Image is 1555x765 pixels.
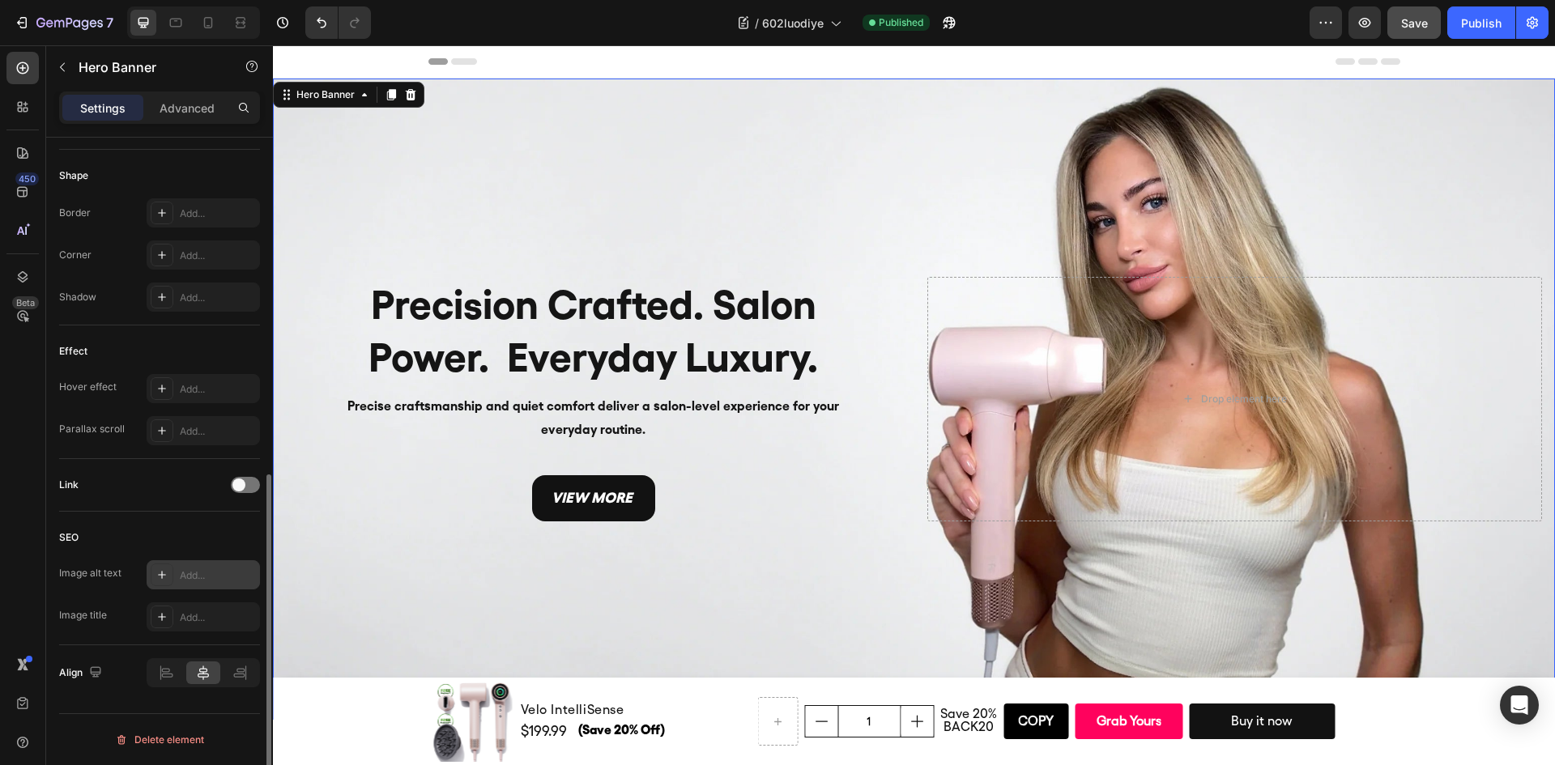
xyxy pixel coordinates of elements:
button: 7 [6,6,121,39]
div: Hero Banner [20,42,85,57]
div: Add... [180,568,256,583]
h1: Velo IntelliSense [246,653,479,676]
div: Image title [59,608,107,623]
div: Add... [180,291,256,305]
div: $199.99 [246,674,305,696]
div: Copy [745,665,781,688]
div: Beta [12,296,39,309]
div: Delete element [115,730,204,750]
div: Hover effect [59,380,117,394]
button: increment [628,661,660,691]
div: Add... [180,424,256,439]
span: Save 20% [667,661,724,676]
div: 450 [15,172,39,185]
span: Published [879,15,923,30]
div: Add... [180,610,256,625]
div: Parallax scroll [59,422,125,436]
p: Hero Banner [79,57,216,77]
div: Effect [59,344,87,359]
div: SEO [59,530,79,545]
div: Add... [180,206,256,221]
div: Corner [59,248,92,262]
button: Grab Yours [802,658,910,694]
div: Link [59,478,79,492]
div: Open Intercom Messenger [1500,686,1539,725]
div: Shadow [59,290,96,304]
div: Shape [59,168,88,183]
span: Save [1401,16,1428,30]
div: Drop element here [928,347,1014,360]
div: Align [59,662,105,684]
button: Copy [731,658,795,694]
button: Publish [1447,6,1515,39]
button: decrement [532,661,564,691]
p: view more [279,440,363,465]
p: (Save 20% Off) [305,674,476,697]
button: Buy it now [916,658,1062,694]
div: Undo/Redo [305,6,371,39]
span: BACK20 [671,674,721,689]
div: Add... [180,382,256,397]
div: Border [59,206,91,220]
span: / [755,15,759,32]
div: Buy it now [958,665,1020,688]
div: Grab Yours [824,665,888,688]
button: Delete element [59,727,260,753]
span: 602luodiye [762,15,824,32]
p: 7 [106,13,113,32]
div: Publish [1461,15,1502,32]
p: Advanced [160,100,215,117]
input: quantity [564,661,628,691]
p: Settings [80,100,126,117]
button: Save [1387,6,1441,39]
iframe: Design area [273,45,1555,765]
div: Add... [180,249,256,263]
div: Image alt text [59,566,121,580]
